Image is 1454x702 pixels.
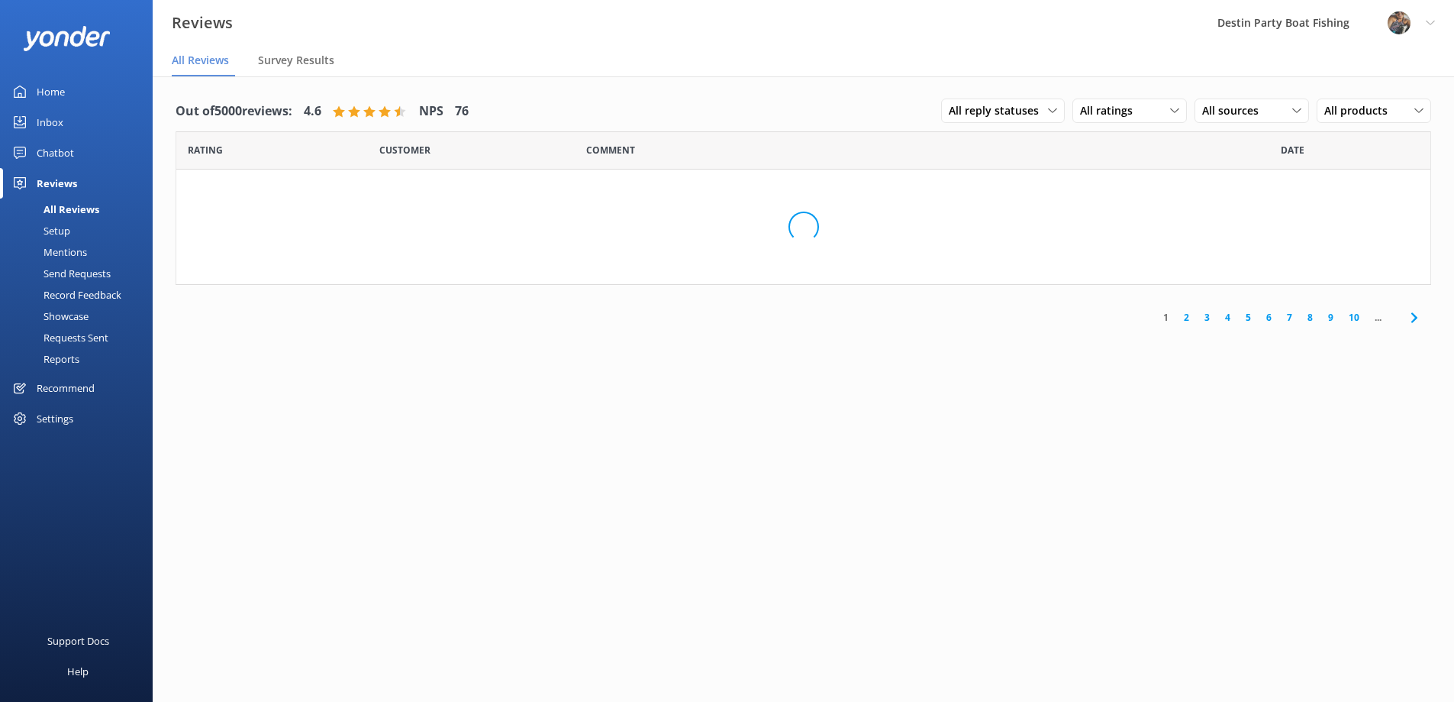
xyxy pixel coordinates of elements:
[1341,310,1367,325] a: 10
[1367,310,1389,325] span: ...
[23,26,111,51] img: yonder-white-logo.png
[9,348,153,370] a: Reports
[379,143,430,157] span: Date
[1279,310,1300,325] a: 7
[1202,102,1268,119] span: All sources
[9,263,153,284] a: Send Requests
[37,137,74,168] div: Chatbot
[1197,310,1217,325] a: 3
[9,199,99,220] div: All Reviews
[9,348,79,370] div: Reports
[258,53,334,68] span: Survey Results
[9,306,153,327] a: Showcase
[9,284,153,306] a: Record Feedback
[9,327,153,348] a: Requests Sent
[37,373,95,403] div: Recommend
[1388,11,1410,34] img: 250-1666038197.jpg
[188,143,223,157] span: Date
[1176,310,1197,325] a: 2
[37,168,77,199] div: Reviews
[37,403,73,434] div: Settings
[1300,310,1320,325] a: 8
[1156,310,1176,325] a: 1
[37,76,65,107] div: Home
[9,263,111,284] div: Send Requests
[1320,310,1341,325] a: 9
[67,656,89,687] div: Help
[172,11,233,35] h3: Reviews
[1259,310,1279,325] a: 6
[419,102,443,121] h4: NPS
[9,241,87,263] div: Mentions
[1324,102,1397,119] span: All products
[586,143,635,157] span: Question
[304,102,321,121] h4: 4.6
[9,306,89,327] div: Showcase
[9,220,70,241] div: Setup
[9,241,153,263] a: Mentions
[455,102,469,121] h4: 76
[9,199,153,220] a: All Reviews
[9,284,121,306] div: Record Feedback
[1238,310,1259,325] a: 5
[172,53,229,68] span: All Reviews
[9,327,108,348] div: Requests Sent
[1281,143,1304,157] span: Date
[1080,102,1142,119] span: All ratings
[949,102,1048,119] span: All reply statuses
[176,102,292,121] h4: Out of 5000 reviews:
[1217,310,1238,325] a: 4
[9,220,153,241] a: Setup
[47,626,109,656] div: Support Docs
[37,107,63,137] div: Inbox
